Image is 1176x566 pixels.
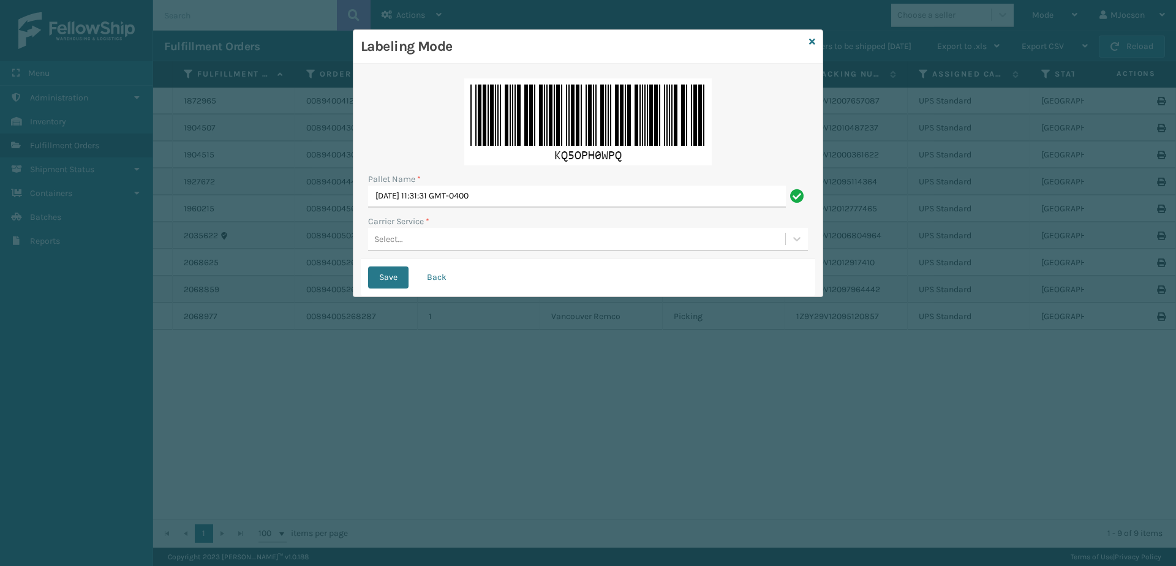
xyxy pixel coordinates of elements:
[368,215,429,228] label: Carrier Service
[361,37,804,56] h3: Labeling Mode
[368,266,409,289] button: Save
[416,266,458,289] button: Back
[464,78,712,165] img: wNHgdvpDGcNMQAAAABJRU5ErkJggg==
[374,233,403,246] div: Select...
[368,173,421,186] label: Pallet Name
